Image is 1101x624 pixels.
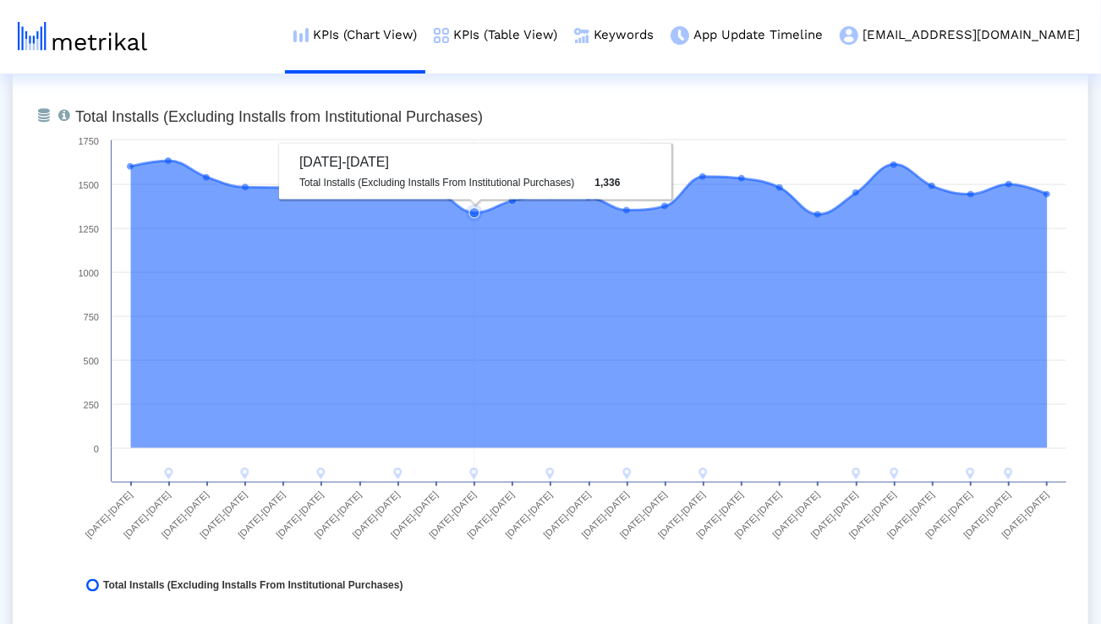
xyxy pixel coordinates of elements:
[694,490,745,540] text: [DATE]-[DATE]
[809,490,860,540] text: [DATE]-[DATE]
[618,490,669,540] text: [DATE]-[DATE]
[427,490,478,540] text: [DATE]-[DATE]
[671,26,689,45] img: app-update-menu-icon.png
[84,400,99,410] text: 250
[351,490,402,540] text: [DATE]-[DATE]
[961,490,1012,540] text: [DATE]-[DATE]
[580,490,631,540] text: [DATE]-[DATE]
[122,490,173,540] text: [DATE]-[DATE]
[84,490,134,540] text: [DATE]-[DATE]
[465,490,516,540] text: [DATE]-[DATE]
[840,26,858,45] img: my-account-menu-icon.png
[75,108,483,125] tspan: Total Installs (Excluding Installs from Institutional Purchases)
[79,224,99,234] text: 1250
[656,490,707,540] text: [DATE]-[DATE]
[103,579,403,592] span: Total Installs (Excluding Installs From Institutional Purchases)
[923,490,974,540] text: [DATE]-[DATE]
[1000,490,1050,540] text: [DATE]-[DATE]
[503,490,554,540] text: [DATE]-[DATE]
[885,490,936,540] text: [DATE]-[DATE]
[541,490,592,540] text: [DATE]-[DATE]
[847,490,898,540] text: [DATE]-[DATE]
[79,136,99,146] text: 1750
[574,28,589,43] img: keywords.png
[236,490,287,540] text: [DATE]-[DATE]
[160,490,211,540] text: [DATE]-[DATE]
[84,312,99,322] text: 750
[732,490,783,540] text: [DATE]-[DATE]
[389,490,440,540] text: [DATE]-[DATE]
[198,490,249,540] text: [DATE]-[DATE]
[79,268,99,278] text: 1000
[79,180,99,190] text: 1500
[274,490,325,540] text: [DATE]-[DATE]
[84,356,99,366] text: 500
[94,444,99,454] text: 0
[434,28,449,43] img: kpi-table-menu-icon.png
[770,490,821,540] text: [DATE]-[DATE]
[293,28,309,42] img: kpi-chart-menu-icon.png
[312,490,363,540] text: [DATE]-[DATE]
[18,22,147,51] img: metrical-logo-light.png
